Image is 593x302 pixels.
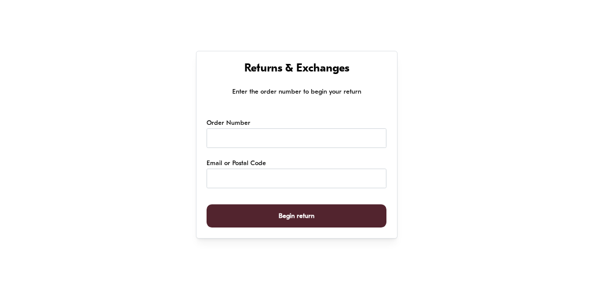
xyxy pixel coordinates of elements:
[207,62,386,77] h1: Returns & Exchanges
[207,159,266,169] label: Email or Postal Code
[207,204,386,228] button: Begin return
[279,205,314,228] span: Begin return
[207,87,386,97] p: Enter the order number to begin your return
[207,118,250,128] label: Order Number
